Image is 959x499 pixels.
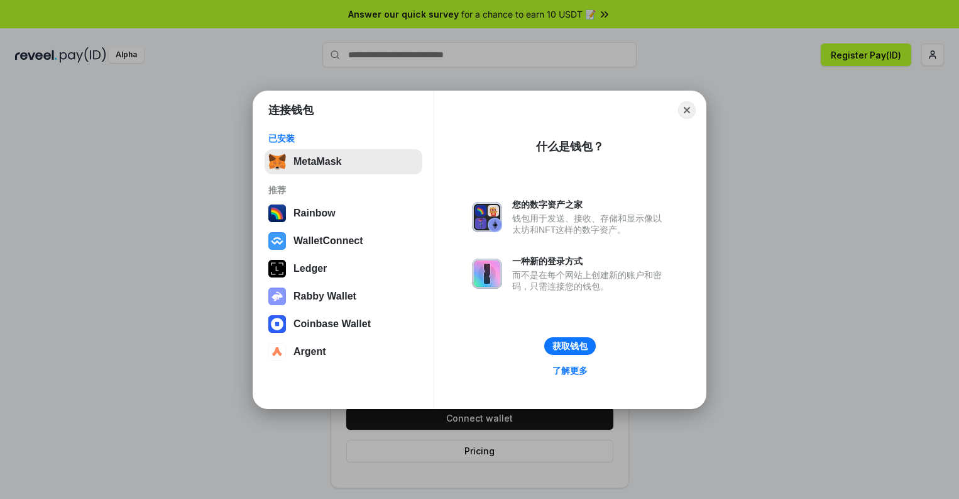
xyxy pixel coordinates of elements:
button: Coinbase Wallet [265,311,422,337]
div: 了解更多 [552,365,588,376]
div: Argent [293,346,326,357]
button: Argent [265,339,422,364]
div: 您的数字资产之家 [512,199,668,210]
img: svg+xml,%3Csvg%20xmlns%3D%22http%3A%2F%2Fwww.w3.org%2F2000%2Fsvg%22%20fill%3D%22none%22%20viewBox... [268,288,286,305]
div: 推荐 [268,184,419,196]
div: MetaMask [293,156,341,167]
img: svg+xml,%3Csvg%20width%3D%2228%22%20height%3D%2228%22%20viewBox%3D%220%200%2028%2028%22%20fill%3D... [268,232,286,250]
button: Rabby Wallet [265,284,422,309]
div: 什么是钱包？ [536,139,604,154]
div: 钱包用于发送、接收、存储和显示像以太坊和NFT这样的数字资产。 [512,213,668,235]
button: Rainbow [265,201,422,226]
img: svg+xml,%3Csvg%20width%3D%2228%22%20height%3D%2228%22%20viewBox%3D%220%200%2028%2028%22%20fill%3D... [268,315,286,333]
div: 一种新的登录方式 [512,255,668,267]
div: WalletConnect [293,235,363,247]
button: Close [678,101,696,119]
div: 而不是在每个网站上创建新的账户和密码，只需连接您的钱包。 [512,269,668,292]
a: 了解更多 [545,362,595,379]
button: MetaMask [265,149,422,174]
img: svg+xml,%3Csvg%20fill%3D%22none%22%20height%3D%2233%22%20viewBox%3D%220%200%2035%2033%22%20width%... [268,153,286,171]
button: Ledger [265,256,422,281]
img: svg+xml,%3Csvg%20width%3D%2228%22%20height%3D%2228%22%20viewBox%3D%220%200%2028%2028%22%20fill%3D... [268,343,286,361]
img: svg+xml,%3Csvg%20width%3D%22120%22%20height%3D%22120%22%20viewBox%3D%220%200%20120%20120%22%20fil... [268,205,286,222]
div: Rabby Wallet [293,291,356,302]
div: Coinbase Wallet [293,318,371,330]
img: svg+xml,%3Csvg%20xmlns%3D%22http%3A%2F%2Fwww.w3.org%2F2000%2Fsvg%22%20width%3D%2228%22%20height%3... [268,260,286,278]
h1: 连接钱包 [268,103,314,118]
div: 获取钱包 [552,340,588,352]
button: WalletConnect [265,228,422,254]
div: Rainbow [293,208,336,219]
img: svg+xml,%3Csvg%20xmlns%3D%22http%3A%2F%2Fwww.w3.org%2F2000%2Fsvg%22%20fill%3D%22none%22%20viewBox... [472,202,502,232]
div: 已安装 [268,133,419,144]
img: svg+xml,%3Csvg%20xmlns%3D%22http%3A%2F%2Fwww.w3.org%2F2000%2Fsvg%22%20fill%3D%22none%22%20viewBox... [472,259,502,289]
button: 获取钱包 [544,337,596,355]
div: Ledger [293,263,327,274]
